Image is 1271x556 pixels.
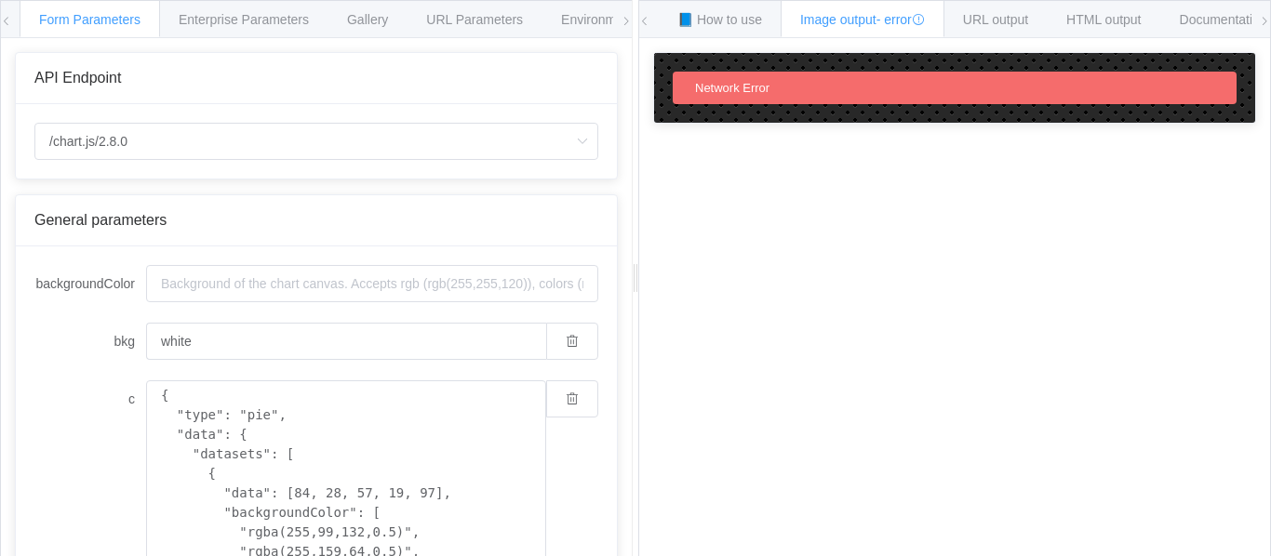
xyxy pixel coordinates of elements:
span: Form Parameters [39,12,140,27]
input: Select [34,123,598,160]
span: Image output [800,12,925,27]
label: bkg [34,323,146,360]
input: Background of the chart canvas. Accepts rgb (rgb(255,255,120)), colors (red), and url-encoded hex... [146,265,598,302]
label: backgroundColor [34,265,146,302]
span: HTML output [1066,12,1141,27]
span: Enterprise Parameters [179,12,309,27]
span: API Endpoint [34,70,121,86]
span: Environments [561,12,641,27]
span: Gallery [347,12,388,27]
span: URL output [963,12,1028,27]
span: Documentation [1180,12,1267,27]
span: 📘 How to use [677,12,762,27]
span: General parameters [34,212,167,228]
span: URL Parameters [426,12,523,27]
label: c [34,380,146,417]
span: - error [876,12,925,27]
span: Network Error [695,81,769,95]
input: Background of the chart canvas. Accepts rgb (rgb(255,255,120)), colors (red), and url-encoded hex... [146,323,546,360]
